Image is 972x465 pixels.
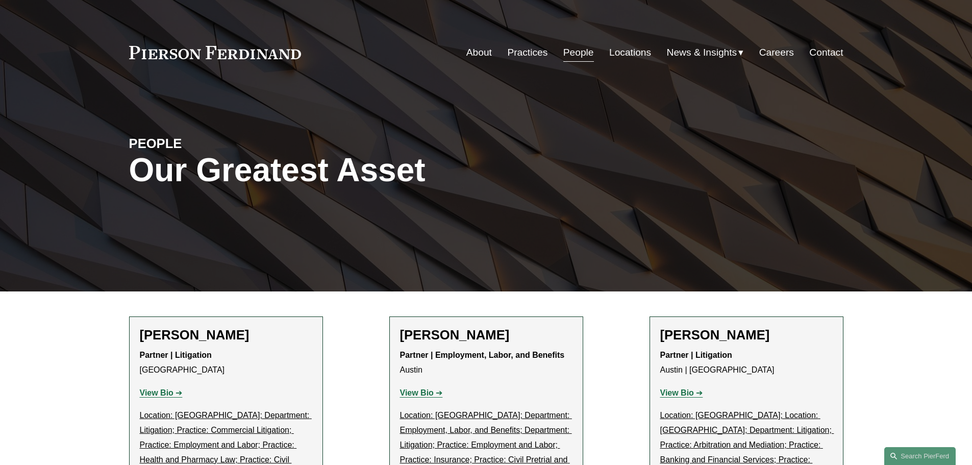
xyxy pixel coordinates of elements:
[809,43,843,62] a: Contact
[466,43,492,62] a: About
[660,327,833,343] h2: [PERSON_NAME]
[400,327,572,343] h2: [PERSON_NAME]
[140,351,212,359] strong: Partner | Litigation
[667,44,737,62] span: News & Insights
[660,348,833,378] p: Austin | [GEOGRAPHIC_DATA]
[660,388,694,397] strong: View Bio
[660,388,703,397] a: View Bio
[140,388,173,397] strong: View Bio
[563,43,594,62] a: People
[884,447,956,465] a: Search this site
[140,327,312,343] h2: [PERSON_NAME]
[507,43,547,62] a: Practices
[400,348,572,378] p: Austin
[660,351,732,359] strong: Partner | Litigation
[129,152,605,189] h1: Our Greatest Asset
[140,388,183,397] a: View Bio
[667,43,744,62] a: folder dropdown
[140,348,312,378] p: [GEOGRAPHIC_DATA]
[400,351,565,359] strong: Partner | Employment, Labor, and Benefits
[609,43,651,62] a: Locations
[129,135,308,152] h4: PEOPLE
[400,388,434,397] strong: View Bio
[400,388,443,397] a: View Bio
[759,43,794,62] a: Careers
